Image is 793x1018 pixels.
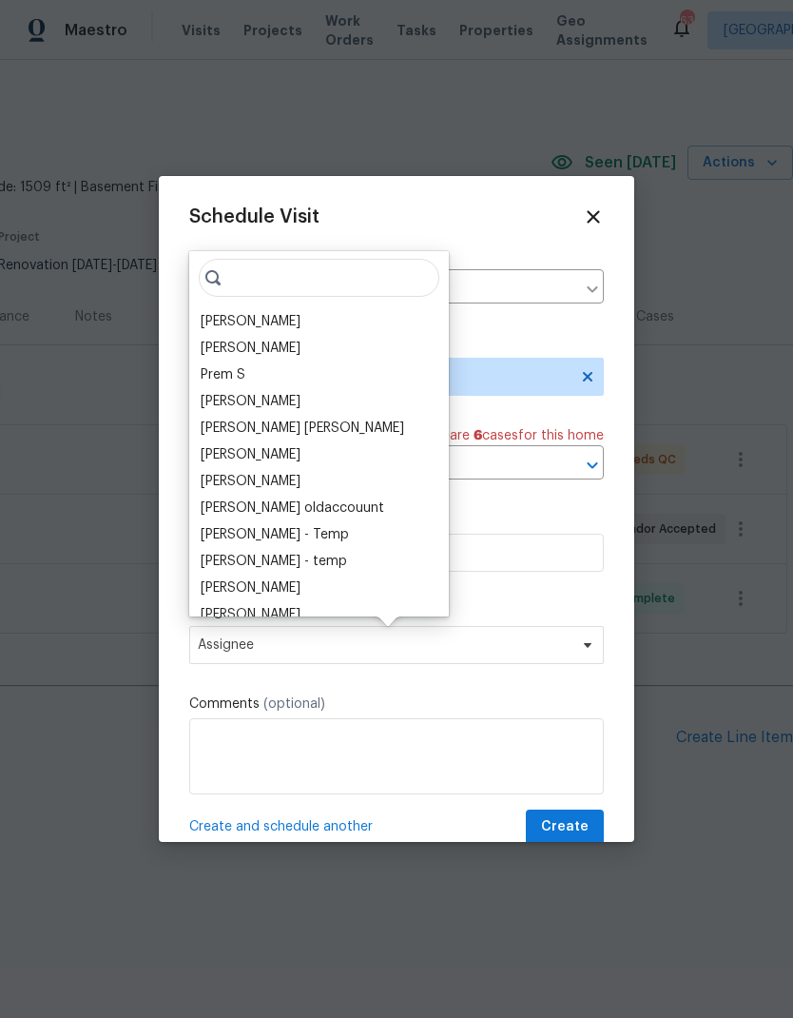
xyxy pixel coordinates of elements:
label: Comments [189,695,604,714]
div: [PERSON_NAME] [201,605,300,624]
span: Close [583,206,604,227]
div: [PERSON_NAME] [201,312,300,331]
span: There are case s for this home [414,426,604,445]
button: Open [579,452,606,479]
div: [PERSON_NAME] [PERSON_NAME] [201,419,404,438]
span: Create and schedule another [189,817,373,836]
span: 6 [474,429,482,442]
div: [PERSON_NAME] oldaccouunt [201,499,384,518]
label: Home [189,250,604,269]
div: [PERSON_NAME] - Temp [201,525,349,544]
div: Prem S [201,365,245,384]
div: [PERSON_NAME] [201,339,300,358]
div: [PERSON_NAME] [201,392,300,411]
div: [PERSON_NAME] [201,472,300,491]
span: (optional) [263,697,325,711]
div: [PERSON_NAME] [201,445,300,464]
div: [PERSON_NAME] [201,578,300,597]
span: Assignee [198,637,571,653]
button: Create [526,810,604,845]
span: Schedule Visit [189,207,319,226]
span: Create [541,815,589,839]
div: [PERSON_NAME] - temp [201,552,347,571]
